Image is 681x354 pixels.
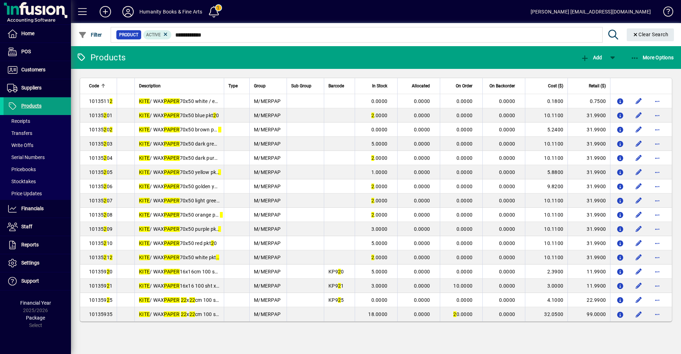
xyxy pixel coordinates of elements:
[652,110,663,121] button: More options
[658,1,672,24] a: Knowledge Base
[525,137,567,151] td: 10.1100
[139,297,236,303] span: / WAX x cm 100 sheet ast.
[633,96,644,107] button: Edit
[254,283,281,289] span: M/MERPAP
[89,141,112,147] span: 10135 03
[7,118,30,124] span: Receipts
[139,127,150,132] em: KITE
[104,141,106,147] em: 2
[456,198,473,203] span: 0.0000
[89,198,112,203] span: 10135 07
[139,82,161,90] span: Description
[371,98,388,104] span: 0.0000
[633,238,644,249] button: Edit
[21,260,39,266] span: Settings
[652,252,663,263] button: More options
[254,269,281,274] span: M/MERPAP
[652,223,663,235] button: More options
[139,240,150,246] em: KITE
[499,255,515,260] span: 0.0000
[525,265,567,279] td: 2.3900
[4,163,71,175] a: Pricebooks
[254,98,281,104] span: M/MERPAP
[89,255,112,260] span: 10135 1
[4,175,71,187] a: Stocktakes
[525,165,567,179] td: 5.8800
[89,82,112,90] div: Code
[139,6,203,17] div: Humanity Books & Fine Arts
[254,198,281,203] span: M/MERPAP
[567,279,610,293] td: 11.9900
[139,184,234,189] span: / WAX 70x50 golden yellow pkt
[89,98,112,104] span: 1013511
[414,198,430,203] span: 0.0000
[499,283,515,289] span: 0.0000
[76,52,126,63] div: Products
[525,122,567,137] td: 5.2400
[567,222,610,236] td: 31.9900
[21,242,39,247] span: Reports
[254,141,281,147] span: M/MERPAP
[89,82,99,90] span: Code
[181,297,184,303] em: 2
[372,82,387,90] span: In Stock
[139,141,150,147] em: KITE
[218,169,221,175] em: 2
[164,240,179,246] em: PAPER
[146,32,161,37] span: Active
[414,141,430,147] span: 0.0000
[7,142,33,148] span: Write Offs
[328,269,344,274] span: KP9 0
[164,184,179,189] em: PAPER
[567,236,610,250] td: 31.9900
[78,32,102,38] span: Filter
[164,212,179,218] em: PAPER
[107,297,110,303] em: 2
[567,151,610,165] td: 31.9900
[456,255,473,260] span: 0.0000
[89,240,112,246] span: 10135 10
[632,32,669,37] span: Clear Search
[652,294,663,306] button: More options
[164,297,179,303] em: PAPER
[89,226,112,232] span: 10135 09
[371,212,374,218] em: 2
[652,309,663,320] button: More options
[371,141,388,147] span: 5.0000
[139,212,150,218] em: KITE
[371,184,388,189] span: .0000
[456,141,473,147] span: 0.0000
[164,255,179,260] em: PAPER
[143,30,172,39] mat-chip: Activation Status: Active
[89,155,112,161] span: 10135 04
[652,209,663,220] button: More options
[189,297,192,303] em: 2
[338,269,341,274] em: 2
[4,200,71,218] a: Financials
[21,278,39,284] span: Support
[489,82,515,90] span: On Backorder
[164,198,179,203] em: PAPER
[579,51,604,64] button: Add
[652,195,663,206] button: More options
[21,49,31,54] span: POS
[4,25,71,43] a: Home
[412,82,430,90] span: Allocated
[456,240,473,246] span: 0.0000
[139,226,224,232] span: / WAX 70x50 purple pkt 0
[164,127,179,132] em: PAPER
[104,198,106,203] em: 2
[94,5,117,18] button: Add
[89,283,112,289] span: 101359 1
[414,212,430,218] span: 0.0000
[139,98,223,104] span: / WAX 70x50 white / each
[228,82,238,90] span: Type
[633,266,644,277] button: Edit
[371,240,388,246] span: 5.0000
[328,82,344,90] span: Barcode
[89,113,112,118] span: 10135 01
[633,280,644,292] button: Edit
[499,184,515,189] span: 0.0000
[139,269,234,274] span: / WAX 16x16cm 100 sheet ast.
[633,294,644,306] button: Edit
